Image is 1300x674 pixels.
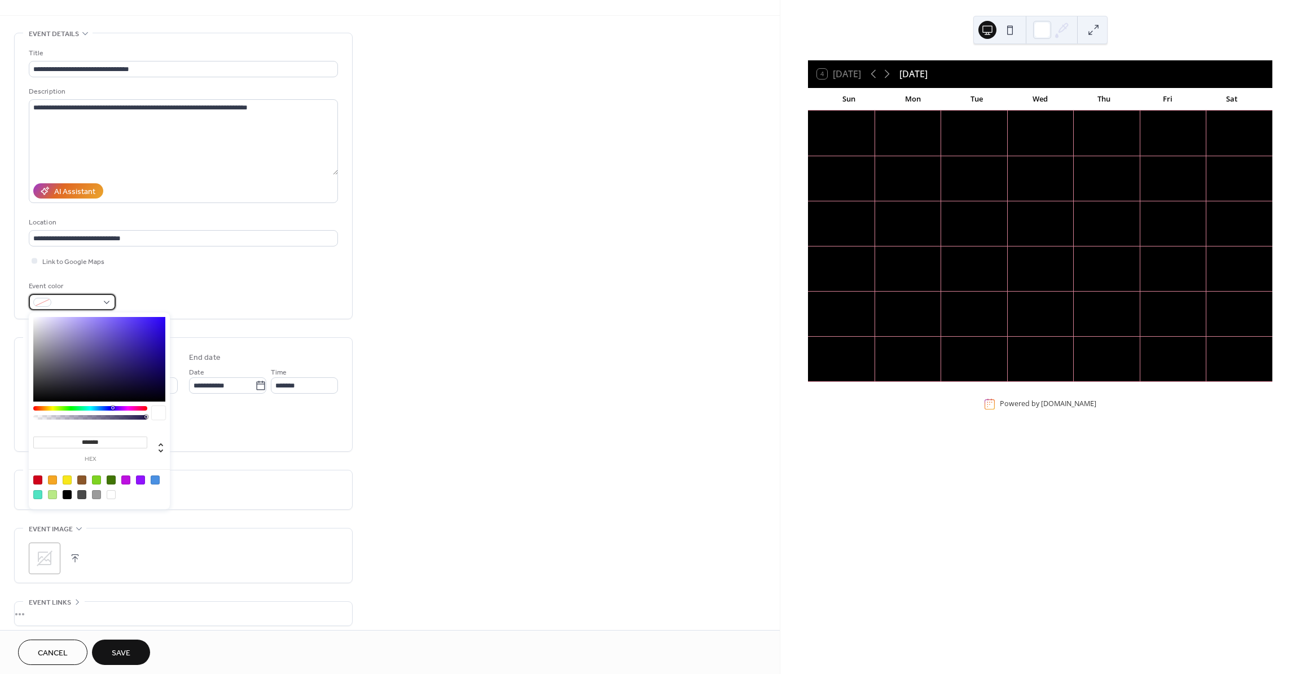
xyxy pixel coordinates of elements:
div: 31 [811,114,824,127]
span: Link to Google Maps [42,256,104,268]
div: Powered by [1000,399,1096,408]
div: #417505 [107,475,116,484]
div: 17 [1011,205,1023,217]
div: Description [29,86,336,98]
div: 8 [878,160,890,172]
div: Location [29,217,336,228]
button: Cancel [18,640,87,665]
div: 13 [1209,160,1222,172]
div: 1 [878,114,890,127]
div: Thu [1072,88,1136,111]
div: 2 [1077,295,1089,307]
div: 23 [944,250,956,262]
div: 9 [1077,340,1089,353]
div: #9013FE [136,475,145,484]
div: Fri [1136,88,1200,111]
div: 4 [1209,295,1222,307]
div: 19 [1143,205,1156,217]
div: 3 [1011,114,1023,127]
div: 22 [878,250,890,262]
div: 26 [1143,250,1156,262]
span: Event details [29,28,79,40]
div: 9 [944,160,956,172]
div: 18 [1077,205,1089,217]
div: #000000 [63,490,72,499]
div: 25 [1077,250,1089,262]
div: #BD10E0 [121,475,130,484]
div: 11 [1077,160,1089,172]
div: Sat [1200,88,1263,111]
div: AI Assistant [54,186,95,198]
div: [DATE] [899,67,928,81]
div: Wed [1008,88,1072,111]
div: 21 [811,250,824,262]
label: hex [33,456,147,462]
div: End date [189,352,221,364]
div: 7 [811,160,824,172]
span: Time [271,367,287,378]
div: 10 [1011,160,1023,172]
div: 20 [1209,205,1222,217]
div: Tue [945,88,1008,111]
span: Event image [29,523,73,535]
div: ••• [15,602,352,625]
div: 1 [1011,295,1023,307]
div: 28 [811,295,824,307]
div: 24 [1011,250,1023,262]
div: #50E3C2 [33,490,42,499]
div: Sun [817,88,881,111]
div: Mon [881,88,945,111]
span: Event links [29,597,71,609]
div: 29 [878,295,890,307]
div: 6 [878,340,890,353]
div: #4A4A4A [77,490,86,499]
div: 8 [1011,340,1023,353]
div: 5 [1143,114,1156,127]
div: 11 [1209,340,1222,353]
span: Cancel [38,647,68,659]
button: Save [92,640,150,665]
div: #4A90E2 [151,475,160,484]
span: Save [112,647,130,659]
span: Date [189,367,204,378]
div: ; [29,543,60,574]
div: 10 [1143,340,1156,353]
a: [DOMAIN_NAME] [1041,399,1096,408]
div: 3 [1143,295,1156,307]
div: #FFFFFF [107,490,116,499]
div: #7ED321 [92,475,101,484]
div: #F8E71C [63,475,72,484]
div: Title [29,47,336,59]
div: #8B572A [77,475,86,484]
div: #D0021B [33,475,42,484]
div: 12 [1143,160,1156,172]
div: 16 [944,205,956,217]
div: 2 [944,114,956,127]
div: Event color [29,280,113,292]
button: AI Assistant [33,183,103,199]
div: 6 [1209,114,1222,127]
div: 27 [1209,250,1222,262]
div: #F5A623 [48,475,57,484]
div: 15 [878,205,890,217]
div: 4 [1077,114,1089,127]
div: 5 [811,340,824,353]
div: #9B9B9B [92,490,101,499]
div: #B8E986 [48,490,57,499]
div: 30 [944,295,956,307]
div: 14 [811,205,824,217]
div: 7 [944,340,956,353]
